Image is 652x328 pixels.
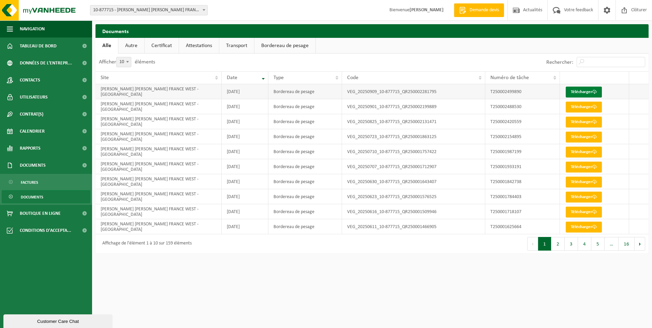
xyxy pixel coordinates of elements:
[268,174,342,189] td: Bordereau de pesage
[566,117,602,128] a: Télécharger
[95,159,222,174] td: [PERSON_NAME] [PERSON_NAME] FRANCE WEST - [GEOGRAPHIC_DATA]
[485,84,560,99] td: T250002499890
[20,89,48,106] span: Utilisateurs
[116,57,131,67] span: 10
[566,222,602,233] a: Télécharger
[342,159,485,174] td: VEG_20250707_10-877715_QR250001712907
[222,204,268,219] td: [DATE]
[468,7,501,14] span: Demande devis
[222,144,268,159] td: [DATE]
[605,237,619,251] span: …
[454,3,504,17] a: Demande devis
[95,174,222,189] td: [PERSON_NAME] [PERSON_NAME] FRANCE WEST - [GEOGRAPHIC_DATA]
[566,147,602,158] a: Télécharger
[20,72,40,89] span: Contacts
[117,57,131,67] span: 10
[342,174,485,189] td: VEG_20250630_10-877715_QR250001643407
[21,191,43,204] span: Documents
[342,129,485,144] td: VEG_20250723_10-877715_QR250001863125
[227,75,237,80] span: Date
[342,219,485,234] td: VEG_20250611_10-877715_QR250001466905
[95,38,118,54] a: Alle
[410,8,444,13] strong: [PERSON_NAME]
[566,162,602,173] a: Télécharger
[566,87,602,98] a: Télécharger
[347,75,358,80] span: Code
[222,114,268,129] td: [DATE]
[99,59,155,65] label: Afficher éléments
[268,219,342,234] td: Bordereau de pesage
[20,20,45,38] span: Navigation
[222,159,268,174] td: [DATE]
[485,99,560,114] td: T250002488530
[485,174,560,189] td: T250001842738
[485,219,560,234] td: T250001625664
[95,189,222,204] td: [PERSON_NAME] [PERSON_NAME] FRANCE WEST - [GEOGRAPHIC_DATA]
[21,176,38,189] span: Factures
[578,237,591,251] button: 4
[342,189,485,204] td: VEG_20250623_10-877715_QR250001576525
[619,237,635,251] button: 16
[95,204,222,219] td: [PERSON_NAME] [PERSON_NAME] FRANCE WEST - [GEOGRAPHIC_DATA]
[635,237,645,251] button: Next
[101,75,109,80] span: Site
[2,190,90,203] a: Documents
[145,38,179,54] a: Certificat
[95,114,222,129] td: [PERSON_NAME] [PERSON_NAME] FRANCE WEST - [GEOGRAPHIC_DATA]
[90,5,207,15] span: 10-877715 - ADLER PELZER FRANCE WEST - MORNAC
[485,204,560,219] td: T250001718107
[490,75,529,80] span: Numéro de tâche
[566,177,602,188] a: Télécharger
[222,129,268,144] td: [DATE]
[20,55,72,72] span: Données de l'entrepr...
[566,192,602,203] a: Télécharger
[222,189,268,204] td: [DATE]
[95,99,222,114] td: [PERSON_NAME] [PERSON_NAME] FRANCE WEST - [GEOGRAPHIC_DATA]
[342,204,485,219] td: VEG_20250616_10-877715_QR250001509946
[2,176,90,189] a: Factures
[527,237,538,251] button: Previous
[179,38,219,54] a: Attestations
[485,159,560,174] td: T250001933191
[268,84,342,99] td: Bordereau de pesage
[485,189,560,204] td: T250001784403
[342,144,485,159] td: VEG_20250710_10-877715_QR250001757422
[222,99,268,114] td: [DATE]
[95,129,222,144] td: [PERSON_NAME] [PERSON_NAME] FRANCE WEST - [GEOGRAPHIC_DATA]
[20,205,61,222] span: Boutique en ligne
[95,219,222,234] td: [PERSON_NAME] [PERSON_NAME] FRANCE WEST - [GEOGRAPHIC_DATA]
[342,114,485,129] td: VEG_20250825_10-877715_QR250002131471
[254,38,315,54] a: Bordereau de pesage
[95,144,222,159] td: [PERSON_NAME] [PERSON_NAME] FRANCE WEST - [GEOGRAPHIC_DATA]
[268,114,342,129] td: Bordereau de pesage
[95,84,222,99] td: [PERSON_NAME] [PERSON_NAME] FRANCE WEST - [GEOGRAPHIC_DATA]
[20,222,71,239] span: Conditions d'accepta...
[3,313,114,328] iframe: chat widget
[95,24,649,38] h2: Documents
[90,5,208,15] span: 10-877715 - ADLER PELZER FRANCE WEST - MORNAC
[566,132,602,143] a: Télécharger
[20,157,46,174] span: Documents
[485,129,560,144] td: T250002154895
[273,75,284,80] span: Type
[268,99,342,114] td: Bordereau de pesage
[20,140,41,157] span: Rapports
[268,159,342,174] td: Bordereau de pesage
[219,38,254,54] a: Transport
[485,144,560,159] td: T250001987199
[20,38,57,55] span: Tableau de bord
[342,84,485,99] td: VEG_20250909_10-877715_QR250002281795
[566,102,602,113] a: Télécharger
[268,129,342,144] td: Bordereau de pesage
[268,144,342,159] td: Bordereau de pesage
[222,219,268,234] td: [DATE]
[591,237,605,251] button: 5
[342,99,485,114] td: VEG_20250901_10-877715_QR250002199889
[551,237,565,251] button: 2
[20,106,43,123] span: Contrat(s)
[118,38,144,54] a: Autre
[20,123,45,140] span: Calendrier
[566,207,602,218] a: Télécharger
[538,237,551,251] button: 1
